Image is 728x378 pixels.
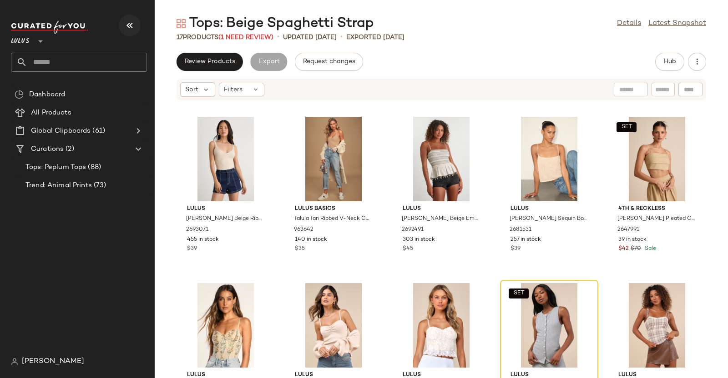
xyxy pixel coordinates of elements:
[177,19,186,28] img: svg%3e
[510,226,531,234] span: 2681531
[180,117,272,201] img: 2693071_02_front_2025-07-18.jpg
[511,205,588,213] span: Lulus
[617,226,639,234] span: 2647991
[511,245,521,253] span: $39
[86,162,101,173] span: (88)
[611,283,703,368] img: 12059801_2526051.jpg
[631,245,641,253] span: $70
[618,245,629,253] span: $42
[513,290,524,297] span: SET
[186,215,263,223] span: [PERSON_NAME] Beige Ribbed Low-Back Sleeveless Bodysuit
[224,85,243,94] span: Filters
[611,117,703,201] img: 2647991_02_front_2025-06-30.jpg
[185,85,198,94] span: Sort
[25,162,86,173] span: Tops: Peplum Tops
[177,33,273,42] div: Products
[31,144,64,154] span: Curations
[15,90,24,99] img: svg%3e
[621,124,632,130] span: SET
[11,31,30,47] span: Lulus
[403,236,435,244] span: 303 in stock
[617,215,695,223] span: [PERSON_NAME] Pleated Cotton Cami Crop Top
[295,53,363,71] button: Request changes
[503,283,595,368] img: 12407981_2589771.jpg
[403,245,413,253] span: $45
[283,33,337,42] p: updated [DATE]
[617,122,637,132] button: SET
[643,246,656,252] span: Sale
[11,21,88,34] img: cfy_white_logo.C9jOOHJF.svg
[617,18,641,29] a: Details
[295,236,327,244] span: 140 in stock
[187,236,219,244] span: 455 in stock
[187,245,197,253] span: $39
[295,205,372,213] span: Lulus Basics
[294,226,313,234] span: 963642
[186,226,208,234] span: 2693071
[277,32,279,43] span: •
[92,180,106,191] span: (73)
[11,358,18,365] img: svg%3e
[663,58,676,65] span: Hub
[511,236,541,244] span: 257 in stock
[648,18,706,29] a: Latest Snapshot
[29,90,65,100] span: Dashboard
[510,215,587,223] span: [PERSON_NAME] Sequin Boxy Crop Cami Top
[618,236,647,244] span: 39 in stock
[395,117,487,201] img: 2692491_01_hero_2025-07-30.jpg
[403,205,480,213] span: Lulus
[655,53,684,71] button: Hub
[509,288,529,298] button: SET
[31,126,91,136] span: Global Clipboards
[31,108,71,118] span: All Products
[294,215,371,223] span: Talula Tan Ribbed V-Neck Cami Bodysuit
[180,283,272,368] img: 9030081_1783536.jpg
[177,53,243,71] button: Review Products
[303,58,355,65] span: Request changes
[402,226,424,234] span: 2692491
[187,205,264,213] span: Lulus
[288,283,379,368] img: 11876661_2402131.jpg
[177,15,374,33] div: Tops: Beige Spaghetti Strap
[218,34,273,41] span: (1 Need Review)
[184,58,235,65] span: Review Products
[288,117,379,201] img: 5137510_963642.jpg
[503,117,595,201] img: 2681531_01_hero_2025-06-27.jpg
[346,33,404,42] p: Exported [DATE]
[340,32,343,43] span: •
[177,34,183,41] span: 17
[618,205,696,213] span: 4Th & Reckless
[91,126,105,136] span: (61)
[395,283,487,368] img: 11731201_2379891.jpg
[402,215,479,223] span: [PERSON_NAME] Beige Embroidered Seashell Peplum Top
[22,356,84,367] span: [PERSON_NAME]
[25,180,92,191] span: Trend: Animal Prints
[295,245,305,253] span: $35
[64,144,74,154] span: (2)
